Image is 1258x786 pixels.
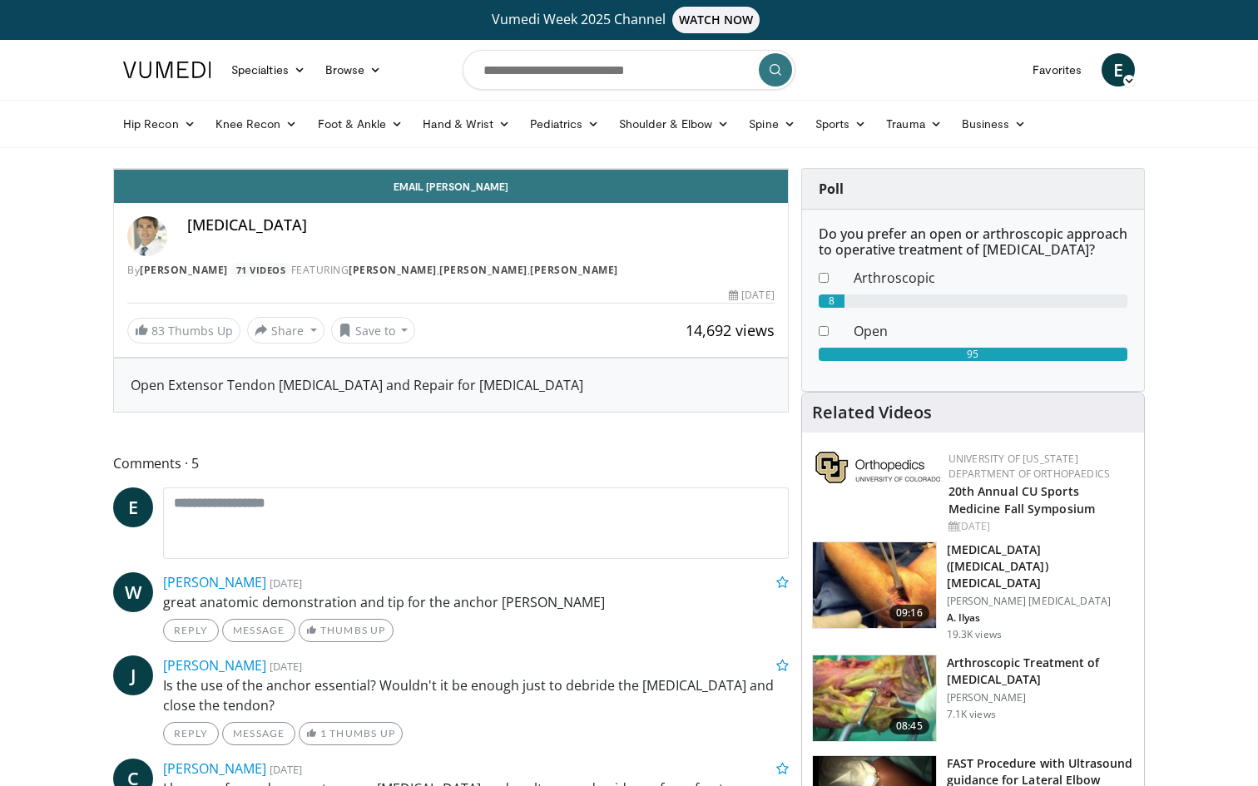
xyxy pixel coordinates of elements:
p: A. Ilyas [947,611,1134,625]
a: [PERSON_NAME] [530,263,618,277]
p: [PERSON_NAME] [947,691,1134,704]
a: Pediatrics [520,107,609,141]
small: [DATE] [270,659,302,674]
a: [PERSON_NAME] [439,263,527,277]
h3: Arthroscopic Treatment of [MEDICAL_DATA] [947,655,1134,688]
button: Save to [331,317,416,344]
div: [DATE] [729,288,774,303]
a: E [113,487,153,527]
span: 08:45 [889,718,929,734]
a: J [113,655,153,695]
a: Favorites [1023,53,1092,87]
a: 1 Thumbs Up [299,722,403,745]
a: Vumedi Week 2025 ChannelWATCH NOW [126,7,1132,33]
dd: Arthroscopic [841,268,1140,288]
span: 83 [151,323,165,339]
p: [PERSON_NAME] [MEDICAL_DATA] [947,595,1134,608]
span: 14,692 views [686,320,775,340]
h3: [MEDICAL_DATA] ([MEDICAL_DATA]) [MEDICAL_DATA] [947,541,1134,591]
a: Email [PERSON_NAME] [114,170,788,203]
a: Knee Recon [206,107,308,141]
h4: [MEDICAL_DATA] [187,216,775,235]
div: 95 [819,348,1127,361]
img: Avatar [127,216,167,256]
img: a46ba35e-14f0-4027-84ff-bbe80d489834.150x105_q85_crop-smart_upscale.jpg [813,655,936,742]
a: E [1102,53,1135,87]
img: 355603a8-37da-49b6-856f-e00d7e9307d3.png.150x105_q85_autocrop_double_scale_upscale_version-0.2.png [815,452,940,483]
strong: Poll [819,180,844,198]
a: Business [952,107,1037,141]
a: Foot & Ankle [308,107,414,141]
img: e65640a2-9595-4195-a9a9-25fa16d95170.150x105_q85_crop-smart_upscale.jpg [813,542,936,629]
a: Shoulder & Elbow [609,107,739,141]
a: Hip Recon [113,107,206,141]
a: [PERSON_NAME] [163,573,266,591]
dd: Open [841,321,1140,341]
div: By FEATURING , , [127,263,775,278]
p: 7.1K views [947,708,996,721]
span: 1 [320,727,327,739]
div: 8 [819,294,844,308]
input: Search topics, interventions [463,50,795,90]
small: [DATE] [270,576,302,591]
p: Is the use of the anchor essential? Wouldn't it be enough just to debride the [MEDICAL_DATA] and ... [163,675,789,715]
button: Share [247,317,324,344]
a: Reply [163,722,219,745]
a: University of [US_STATE] Department of Orthopaedics [948,452,1110,481]
video-js: Video Player [114,169,788,170]
p: 19.3K views [947,628,1002,641]
a: Message [222,722,295,745]
a: [PERSON_NAME] [140,263,228,277]
a: Browse [315,53,392,87]
a: 08:45 Arthroscopic Treatment of [MEDICAL_DATA] [PERSON_NAME] 7.1K views [812,655,1134,743]
a: 20th Annual CU Sports Medicine Fall Symposium [948,483,1095,517]
span: WATCH NOW [672,7,760,33]
a: Reply [163,619,219,642]
a: [PERSON_NAME] [349,263,437,277]
a: [PERSON_NAME] [163,656,266,675]
a: [PERSON_NAME] [163,759,266,778]
a: Message [222,619,295,642]
a: Trauma [876,107,952,141]
span: Comments 5 [113,452,789,474]
a: Specialties [221,53,315,87]
small: [DATE] [270,762,302,777]
a: W [113,572,153,612]
p: great anatomic demonstration and tip for the anchor [PERSON_NAME] [163,592,789,612]
a: 09:16 [MEDICAL_DATA] ([MEDICAL_DATA]) [MEDICAL_DATA] [PERSON_NAME] [MEDICAL_DATA] A. Ilyas 19.3K ... [812,541,1134,641]
a: 71 Videos [230,263,291,277]
a: Hand & Wrist [413,107,520,141]
div: Open Extensor Tendon [MEDICAL_DATA] and Repair for [MEDICAL_DATA] [131,375,771,395]
h4: Related Videos [812,403,932,423]
a: Thumbs Up [299,619,393,642]
a: Spine [739,107,805,141]
h6: Do you prefer an open or arthroscopic approach to operative treatment of [MEDICAL_DATA]? [819,226,1127,258]
img: VuMedi Logo [123,62,211,78]
span: 09:16 [889,605,929,621]
div: [DATE] [948,519,1131,534]
a: Sports [805,107,877,141]
a: 83 Thumbs Up [127,318,240,344]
